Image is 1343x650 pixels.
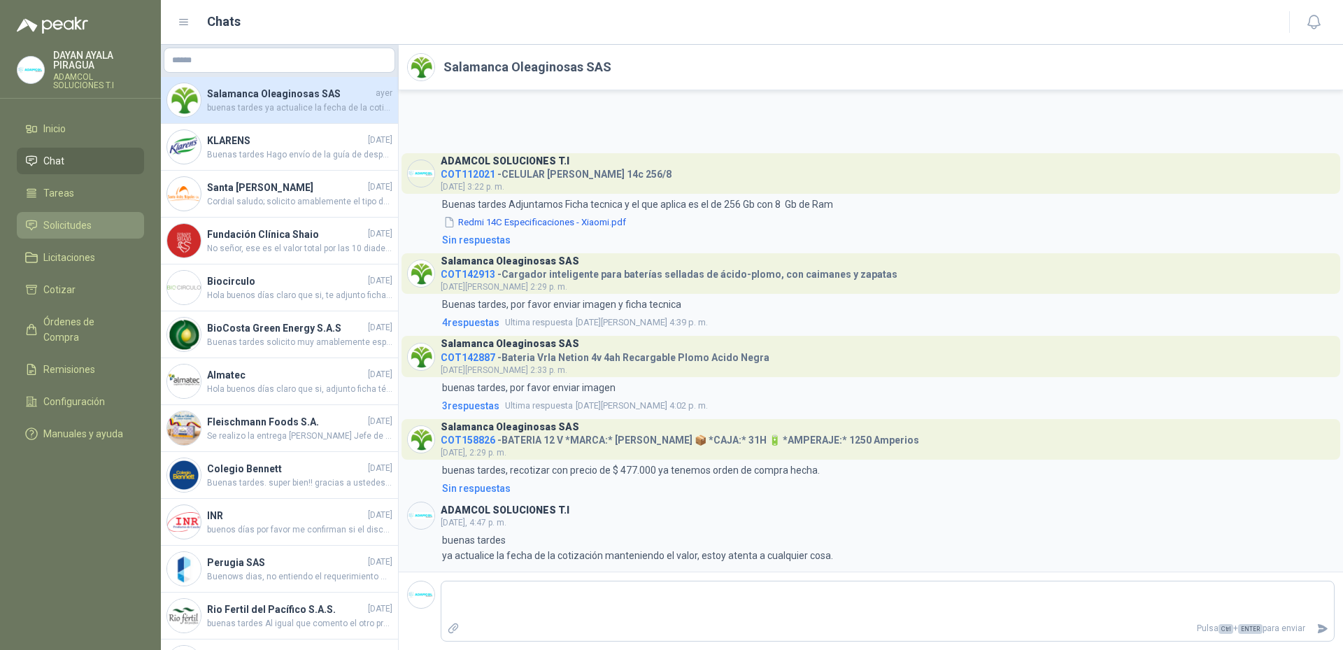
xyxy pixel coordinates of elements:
img: Company Logo [167,224,201,257]
h4: Biocirculo [207,274,365,289]
img: Company Logo [167,177,201,211]
span: 3 respuesta s [442,398,499,414]
h4: - BATERIA 12 V *MARCA:* [PERSON_NAME] 📦 *CAJA:* 31H 🔋 *AMPERAJE:* 1250 Amperios [441,431,919,444]
img: Company Logo [167,552,201,586]
span: buenos días por favor me confirman si el disco duro sata 2.5 es el que se remplaza por el mecánic... [207,523,392,537]
span: Remisiones [43,362,95,377]
img: Company Logo [167,599,201,633]
a: Configuración [17,388,144,415]
span: Hola buenos días claro que si, adjunto ficha técnica del producto ofrecido. quedo atenta a cualqu... [207,383,392,396]
a: Company LogoBioCosta Green Energy S.A.S[DATE]Buenas tardes solicito muy amablemente especificacio... [161,311,398,358]
a: 4respuestasUltima respuesta[DATE][PERSON_NAME] 4:39 p. m. [439,315,1335,330]
span: No señor, ese es el valor total por las 10 diademas, el valor unitario por cada diadema es de $76... [207,242,392,255]
span: Cordial saludo; solicito amablemente el tipo de frecuencia, si es UHF o VHF por favor. Quedo aten... [207,195,392,209]
a: Company LogoAlmatec[DATE]Hola buenos días claro que si, adjunto ficha técnica del producto ofreci... [161,358,398,405]
span: Configuración [43,394,105,409]
span: [DATE] [368,368,392,381]
h4: Rio Fertil del Pacífico S.A.S. [207,602,365,617]
h4: Colegio Bennett [207,461,365,476]
h4: Santa [PERSON_NAME] [207,180,365,195]
span: 4 respuesta s [442,315,499,330]
span: [DATE] [368,509,392,522]
a: Tareas [17,180,144,206]
span: [DATE][PERSON_NAME] 4:39 p. m. [505,316,708,330]
img: Company Logo [167,505,201,539]
span: [DATE] [368,602,392,616]
img: Company Logo [408,344,434,370]
span: [DATE] [368,415,392,428]
a: Remisiones [17,356,144,383]
span: Buenas tardes. super bien!! gracias a ustedes por la paciencia. [207,476,392,490]
a: Company LogoFleischmann Foods S.A.[DATE]Se realizo la entrega [PERSON_NAME] Jefe de recursos huma... [161,405,398,452]
h4: - Cargador inteligente para baterías selladas de ácido-plomo, con caimanes y zapatas [441,265,897,278]
span: Inicio [43,121,66,136]
span: [DATE], 2:29 p. m. [441,448,506,458]
span: ayer [376,87,392,100]
h1: Chats [207,12,241,31]
span: [DATE] [368,556,392,569]
p: Pulsa + para enviar [465,616,1312,641]
span: Se realizo la entrega [PERSON_NAME] Jefe de recursos humanos, gracias [207,430,392,443]
span: Tareas [43,185,74,201]
a: Sin respuestas [439,481,1335,496]
a: Company LogoRio Fertil del Pacífico S.A.S.[DATE]buenas tardes Al igual que comento el otro provee... [161,593,398,640]
h4: Salamanca Oleaginosas SAS [207,86,373,101]
span: Cotizar [43,282,76,297]
span: COT142913 [441,269,495,280]
img: Company Logo [408,160,434,187]
span: [DATE], 4:47 p. m. [441,518,506,528]
h2: Salamanca Oleaginosas SAS [443,57,611,77]
a: Company LogoBiocirculo[DATE]Hola buenos días claro que si, te adjunto ficha técnica. quedo atenta... [161,264,398,311]
h4: Almatec [207,367,365,383]
h4: Fleischmann Foods S.A. [207,414,365,430]
span: COT112021 [441,169,495,180]
button: Enviar [1311,616,1334,641]
a: Company LogoSalamanca Oleaginosas SASayerbuenas tardes ya actualice la fecha de la cotización man... [161,77,398,124]
img: Company Logo [408,54,434,80]
span: Solicitudes [43,218,92,233]
a: Órdenes de Compra [17,309,144,351]
a: Company LogoColegio Bennett[DATE]Buenas tardes. super bien!! gracias a ustedes por la paciencia. [161,452,398,499]
span: [DATE] [368,134,392,147]
p: ADAMCOL SOLUCIONES T.I [53,73,144,90]
img: Company Logo [167,130,201,164]
h3: Salamanca Oleaginosas SAS [441,423,579,431]
span: Buenows dias, no entiendo el requerimiento me puede rectificar [207,570,392,584]
span: Chat [43,153,64,169]
h4: Fundación Clínica Shaio [207,227,365,242]
img: Logo peakr [17,17,88,34]
img: Company Logo [408,260,434,287]
span: Buenas tardes Hago envío de la guía de despacho. quedo atenta. [207,148,392,162]
a: Cotizar [17,276,144,303]
span: Ctrl [1218,624,1233,634]
button: Redmi 14C Especificaciones - Xiaomi.pdf [442,215,627,229]
h3: Salamanca Oleaginosas SAS [441,257,579,265]
span: Buenas tardes solicito muy amablemente especificaciones técnicas del portátil, ya que no se entie... [207,336,392,349]
img: Company Logo [167,458,201,492]
p: buenas tardes ya actualice la fecha de la cotización manteniendo el valor, estoy atenta a cualqui... [442,532,833,563]
h4: KLARENS [207,133,365,148]
img: Company Logo [167,365,201,398]
span: Manuales y ayuda [43,426,123,441]
span: [DATE] [368,227,392,241]
a: Company LogoSanta [PERSON_NAME][DATE]Cordial saludo; solicito amablemente el tipo de frecuencia, ... [161,171,398,218]
span: Licitaciones [43,250,95,265]
span: [DATE] [368,274,392,288]
img: Company Logo [408,502,434,529]
span: buenas tardes ya actualice la fecha de la cotización manteniendo el valor, estoy atenta a cualqui... [207,101,392,115]
a: 3respuestasUltima respuesta[DATE][PERSON_NAME] 4:02 p. m. [439,398,1335,414]
div: Sin respuestas [442,481,511,496]
a: Licitaciones [17,244,144,271]
span: [DATE] 3:22 p. m. [441,182,504,192]
a: Company LogoKLARENS[DATE]Buenas tardes Hago envío de la guía de despacho. quedo atenta. [161,124,398,171]
span: Órdenes de Compra [43,314,131,345]
span: buenas tardes Al igual que comento el otro proveedor vamos a cotizar un equipo para empresas, con... [207,617,392,630]
span: [DATE] [368,321,392,334]
span: Ultima respuesta [505,399,573,413]
div: Sin respuestas [442,232,511,248]
a: Company LogoFundación Clínica Shaio[DATE]No señor, ese es el valor total por las 10 diademas, el ... [161,218,398,264]
h4: - CELULAR [PERSON_NAME] 14c 256/8 [441,165,671,178]
a: Sin respuestas [439,232,1335,248]
span: [DATE][PERSON_NAME] 2:29 p. m. [441,282,567,292]
h4: Perugia SAS [207,555,365,570]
